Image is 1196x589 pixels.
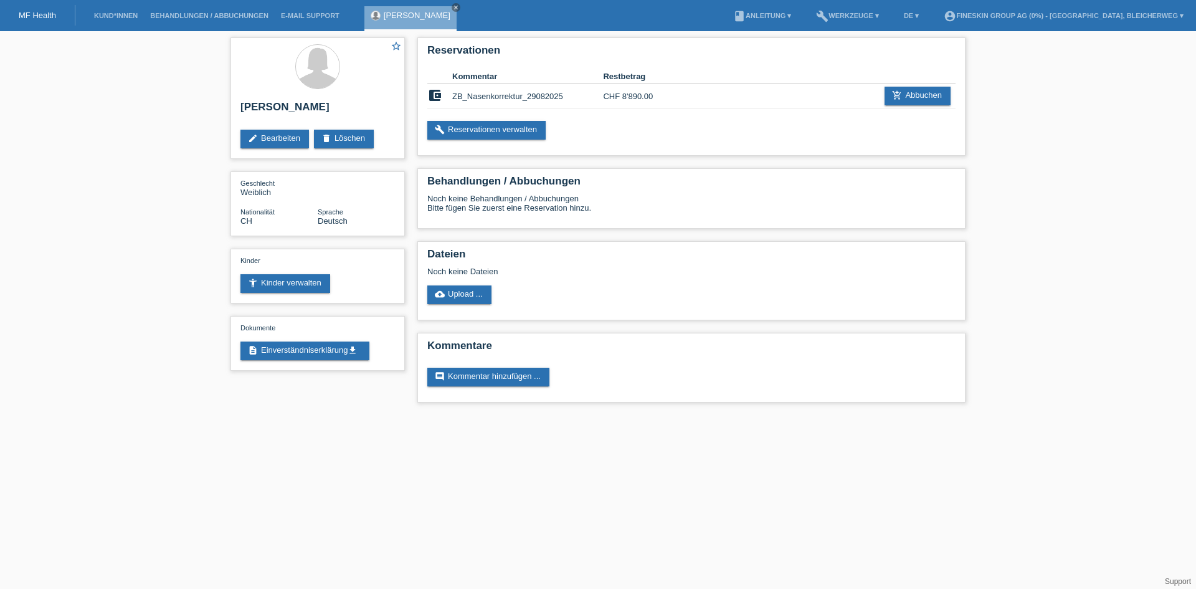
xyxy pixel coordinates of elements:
a: add_shopping_cartAbbuchen [885,87,951,105]
i: build [816,10,828,22]
h2: Reservationen [427,44,956,63]
i: comment [435,371,445,381]
th: Restbetrag [603,69,678,84]
a: DE ▾ [898,12,925,19]
a: [PERSON_NAME] [384,11,450,20]
span: Kinder [240,257,260,264]
td: CHF 8'890.00 [603,84,678,108]
i: edit [248,133,258,143]
span: Nationalität [240,208,275,216]
i: account_circle [944,10,956,22]
a: Behandlungen / Abbuchungen [144,12,275,19]
a: commentKommentar hinzufügen ... [427,368,549,386]
span: Dokumente [240,324,275,332]
th: Kommentar [452,69,603,84]
i: account_balance_wallet [427,88,442,103]
a: buildReservationen verwalten [427,121,546,140]
a: bookAnleitung ▾ [727,12,797,19]
div: Noch keine Dateien [427,267,808,276]
a: deleteLöschen [314,130,374,148]
h2: Dateien [427,248,956,267]
a: Support [1165,577,1191,586]
i: add_shopping_cart [892,90,902,100]
i: cloud_upload [435,289,445,299]
a: descriptionEinverständniserklärungget_app [240,342,369,360]
i: accessibility_new [248,278,258,288]
i: build [435,125,445,135]
span: Sprache [318,208,343,216]
td: ZB_Nasenkorrektur_29082025 [452,84,603,108]
a: E-Mail Support [275,12,346,19]
div: Noch keine Behandlungen / Abbuchungen Bitte fügen Sie zuerst eine Reservation hinzu. [427,194,956,222]
i: description [248,345,258,355]
span: Geschlecht [240,180,275,187]
span: Deutsch [318,216,348,226]
a: Kund*innen [88,12,144,19]
a: star_border [391,41,402,54]
i: delete [321,133,331,143]
a: MF Health [19,11,56,20]
h2: Kommentare [427,340,956,358]
i: get_app [348,345,358,355]
i: close [453,4,459,11]
a: buildWerkzeuge ▾ [810,12,885,19]
h2: [PERSON_NAME] [240,101,395,120]
a: close [452,3,460,12]
a: accessibility_newKinder verwalten [240,274,330,293]
a: account_circleFineSkin Group AG (0%) - [GEOGRAPHIC_DATA], Bleicherweg ▾ [937,12,1190,19]
i: star_border [391,41,402,52]
a: cloud_uploadUpload ... [427,285,491,304]
a: editBearbeiten [240,130,309,148]
div: Weiblich [240,178,318,197]
i: book [733,10,746,22]
h2: Behandlungen / Abbuchungen [427,175,956,194]
span: Schweiz [240,216,252,226]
